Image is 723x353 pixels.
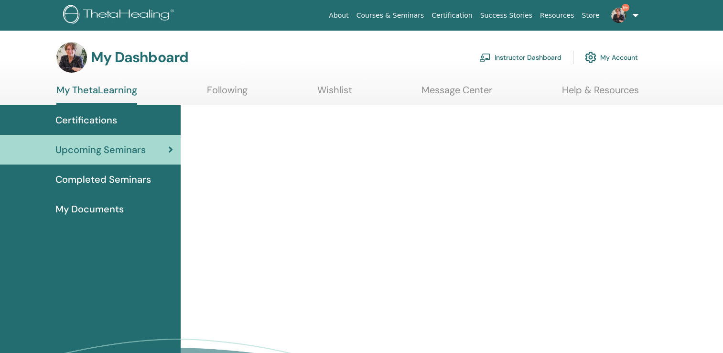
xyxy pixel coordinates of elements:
[55,113,117,127] span: Certifications
[91,49,188,66] h3: My Dashboard
[536,7,578,24] a: Resources
[428,7,476,24] a: Certification
[611,8,626,23] img: default.jpg
[585,47,638,68] a: My Account
[317,84,352,103] a: Wishlist
[479,53,491,62] img: chalkboard-teacher.svg
[63,5,177,26] img: logo.png
[55,143,146,157] span: Upcoming Seminars
[622,4,629,11] span: 9+
[479,47,561,68] a: Instructor Dashboard
[476,7,536,24] a: Success Stories
[562,84,639,103] a: Help & Resources
[421,84,492,103] a: Message Center
[55,202,124,216] span: My Documents
[325,7,352,24] a: About
[353,7,428,24] a: Courses & Seminars
[56,84,137,105] a: My ThetaLearning
[578,7,604,24] a: Store
[207,84,248,103] a: Following
[585,49,596,66] img: cog.svg
[56,42,87,73] img: default.jpg
[55,172,151,187] span: Completed Seminars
